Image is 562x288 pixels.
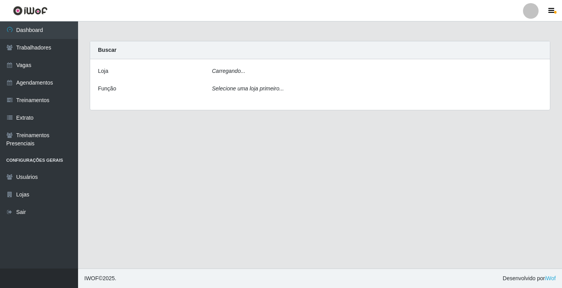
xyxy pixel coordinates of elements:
[98,47,116,53] strong: Buscar
[13,6,48,16] img: CoreUI Logo
[84,275,99,281] span: IWOF
[212,68,245,74] i: Carregando...
[212,85,284,92] i: Selecione uma loja primeiro...
[98,85,116,93] label: Função
[503,274,556,283] span: Desenvolvido por
[545,275,556,281] a: iWof
[98,67,108,75] label: Loja
[84,274,116,283] span: © 2025 .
